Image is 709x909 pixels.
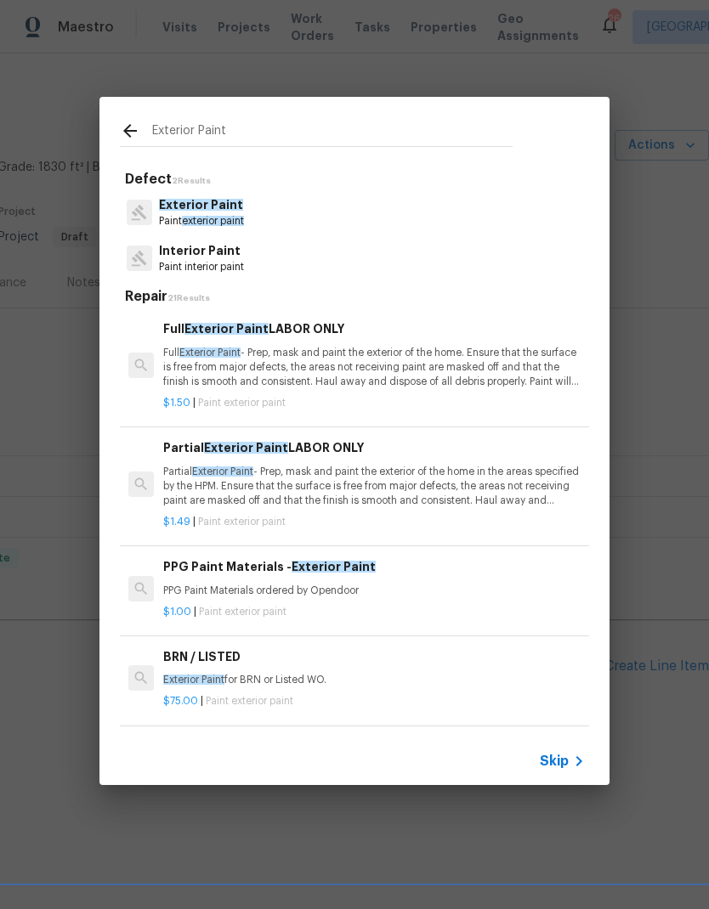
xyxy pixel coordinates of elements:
span: Paint exterior paint [198,398,286,408]
span: exterior paint [182,216,244,226]
span: $1.50 [163,398,190,408]
span: Paint exterior paint [198,517,286,527]
p: Paint interior paint [159,260,244,274]
span: Exterior Paint [292,561,376,573]
span: Exterior Paint [159,199,243,211]
p: | [163,605,585,619]
h6: PPG Paint Materials - [163,557,585,576]
span: Paint exterior paint [206,696,293,706]
h5: Defect [125,171,589,189]
span: Exterior Paint [192,466,253,477]
input: Search issues or repairs [152,121,513,146]
h5: Repair [125,288,589,306]
span: Paint exterior paint [199,607,286,617]
p: for BRN or Listed WO. [163,673,585,687]
p: | [163,694,585,709]
p: | [163,396,585,410]
span: $1.49 [163,517,190,527]
p: | [163,515,585,529]
p: Paint [159,214,244,229]
span: Skip [540,753,569,770]
h6: BRN / LISTED [163,647,585,666]
p: Interior Paint [159,242,244,260]
span: Exterior Paint [184,323,269,335]
span: 21 Results [167,294,210,302]
span: $75.00 [163,696,198,706]
p: Partial - Prep, mask and paint the exterior of the home in the areas specified by the HPM. Ensure... [163,465,585,508]
p: PPG Paint Materials ordered by Opendoor [163,584,585,598]
p: Full - Prep, mask and paint the exterior of the home. Ensure that the surface is free from major ... [163,346,585,389]
h6: Partial LABOR ONLY [163,438,585,457]
span: 2 Results [172,177,211,185]
span: Exterior Paint [204,442,288,454]
h6: Full LABOR ONLY [163,319,585,338]
span: Exterior Paint [163,675,224,685]
span: $1.00 [163,607,191,617]
span: Exterior Paint [179,347,241,358]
